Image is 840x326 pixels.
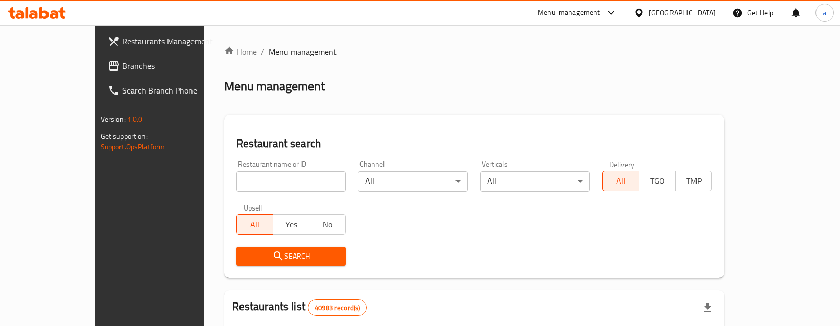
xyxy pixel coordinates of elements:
span: All [241,217,269,232]
button: Yes [273,214,309,235]
button: TMP [675,171,712,191]
div: [GEOGRAPHIC_DATA] [649,7,716,18]
span: TMP [680,174,708,189]
span: a [823,7,826,18]
a: Search Branch Phone [100,78,236,103]
a: Home [224,45,257,58]
span: Yes [277,217,305,232]
button: Search [236,247,346,266]
a: Restaurants Management [100,29,236,54]
button: TGO [639,171,676,191]
a: Support.OpsPlatform [101,140,165,153]
div: All [358,171,468,192]
span: 1.0.0 [127,112,143,126]
li: / [261,45,265,58]
span: Branches [122,60,228,72]
h2: Restaurants list [232,299,367,316]
a: Branches [100,54,236,78]
div: Menu-management [538,7,601,19]
button: No [309,214,346,235]
span: 40983 record(s) [308,303,366,313]
span: All [607,174,635,189]
div: Total records count [308,299,367,316]
span: Version: [101,112,126,126]
span: Search Branch Phone [122,84,228,97]
span: Menu management [269,45,337,58]
span: TGO [643,174,671,189]
label: Upsell [244,204,262,211]
div: Export file [695,295,720,320]
button: All [602,171,639,191]
nav: breadcrumb [224,45,725,58]
label: Delivery [609,160,635,168]
h2: Restaurant search [236,136,712,151]
span: Restaurants Management [122,35,228,48]
button: All [236,214,273,235]
span: No [314,217,342,232]
span: Get support on: [101,130,148,143]
h2: Menu management [224,78,325,95]
input: Search for restaurant name or ID.. [236,171,346,192]
div: All [480,171,590,192]
span: Search [245,250,338,263]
